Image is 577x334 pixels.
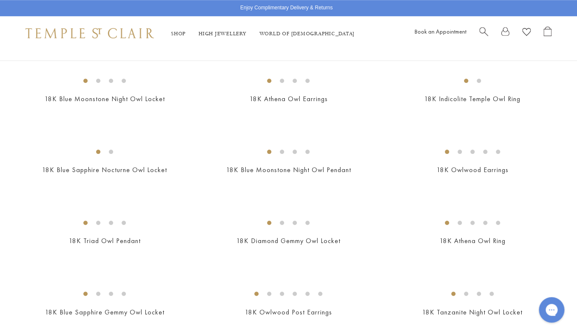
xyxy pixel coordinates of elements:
[236,236,341,245] a: 18K Diamond Gemmy Owl Locket
[45,307,165,316] a: 18K Blue Sapphire Gemmy Owl Locket
[42,165,167,174] a: 18K Blue Sapphire Nocturne Owl Locket
[171,31,186,37] a: ShopShop
[26,28,154,38] img: Temple St. Clair
[543,26,551,40] a: Open Shopping Bag
[226,165,351,174] a: 18K Blue Moonstone Night Owl Pendant
[171,28,355,39] nav: Main navigation
[534,294,568,326] iframe: Gorgias live chat messenger
[424,94,520,103] a: 18K Indicolite Temple Owl Ring
[240,4,333,12] p: Enjoy Complimentary Delivery & Returns
[422,307,523,316] a: 18K Tanzanite Night Owl Locket
[436,165,508,174] a: 18K Owlwood Earrings
[479,26,488,40] a: Search
[439,236,505,245] a: 18K Athena Owl Ring
[45,94,165,103] a: 18K Blue Moonstone Night Owl Locket
[245,307,332,316] a: 18K Owlwood Post Earrings
[415,28,466,35] a: Book an Appointment
[199,31,247,37] a: High JewelleryHigh Jewellery
[522,26,531,40] a: View Wishlist
[69,236,141,245] a: 18K Triad Owl Pendant
[249,94,327,103] a: 18K Athena Owl Earrings
[259,31,355,37] a: World of [DEMOGRAPHIC_DATA]World of [DEMOGRAPHIC_DATA]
